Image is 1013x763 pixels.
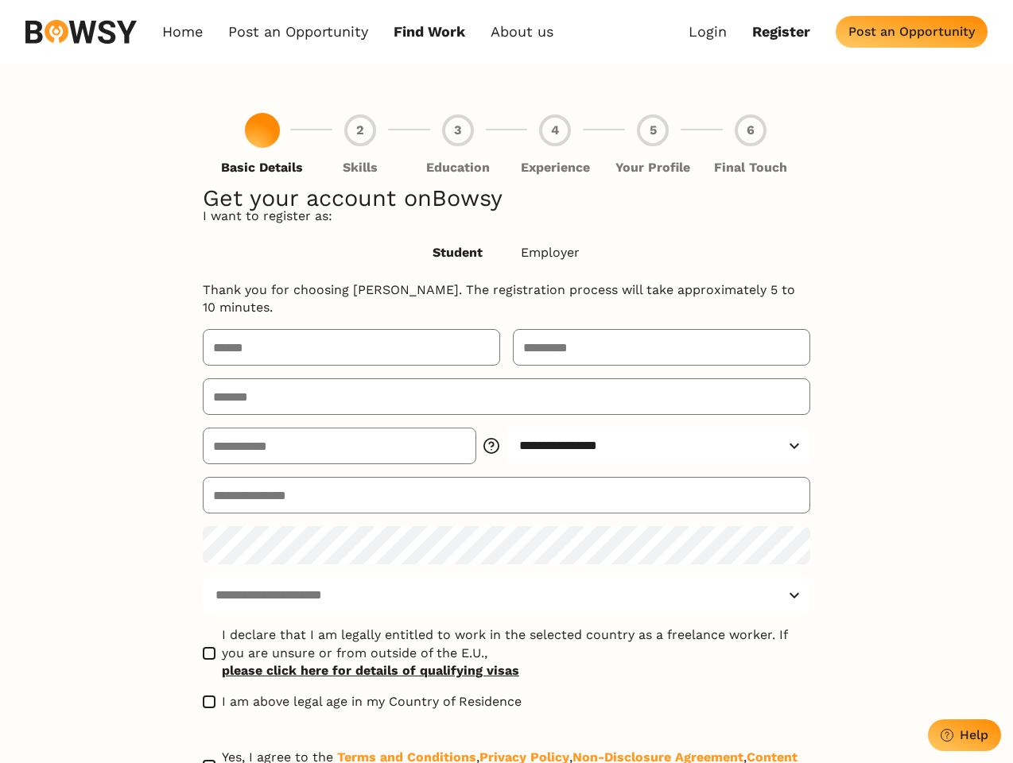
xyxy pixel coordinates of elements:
div: 2 [344,114,376,146]
p: Basic Details [221,159,303,176]
a: Home [162,23,203,41]
a: Register [752,23,810,41]
p: Your Profile [615,159,690,176]
button: Help [928,719,1001,751]
p: Experience [521,159,590,176]
button: Employer [502,238,599,268]
span: I declare that I am legally entitled to work in the selected country as a freelance worker. If yo... [222,626,810,680]
p: Education [426,159,490,176]
div: 1 [246,114,278,146]
div: 4 [539,114,571,146]
p: I want to register as: [203,207,810,225]
a: please click here for details of qualifying visas [222,662,810,680]
div: 5 [637,114,669,146]
div: Help [960,727,988,742]
button: Post an Opportunity [836,16,988,48]
a: Login [689,23,727,41]
p: Thank you for choosing [PERSON_NAME]. The registration process will take approximately 5 to 10 mi... [203,281,810,317]
div: Post an Opportunity [848,24,975,39]
span: Bowsy [432,184,503,211]
div: 3 [442,114,474,146]
p: Final Touch [714,159,787,176]
span: I am above legal age in my Country of Residence [222,693,522,711]
div: 6 [735,114,767,146]
p: Skills [343,159,378,176]
h1: Get your account on [203,189,810,207]
img: svg%3e [25,20,137,44]
button: Student [413,238,502,268]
